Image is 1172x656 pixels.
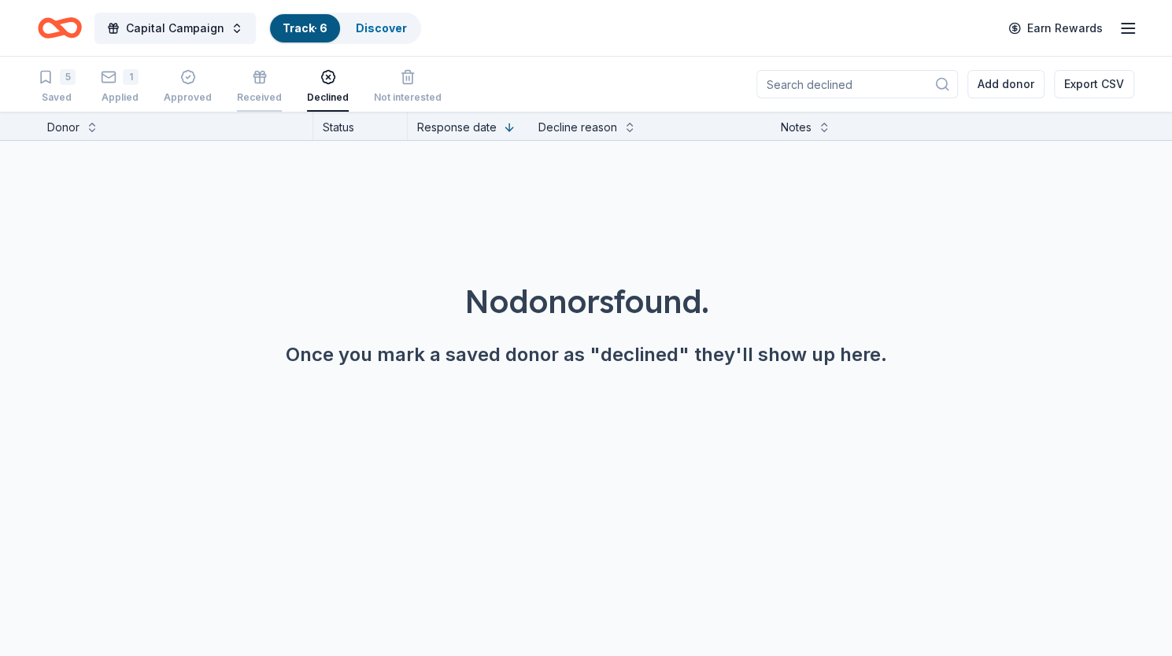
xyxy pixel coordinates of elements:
[38,342,1134,367] div: Once you mark a saved donor as "declined" they'll show up here.
[164,91,212,104] div: Approved
[101,63,139,112] button: 1Applied
[38,91,76,104] div: Saved
[307,91,349,104] div: Declined
[538,118,617,137] div: Decline reason
[126,19,224,38] span: Capital Campaign
[374,63,442,112] button: Not interested
[47,118,79,137] div: Donor
[999,14,1112,42] a: Earn Rewards
[237,91,282,104] div: Received
[1054,70,1134,98] button: Export CSV
[283,21,327,35] a: Track· 6
[164,63,212,112] button: Approved
[313,112,408,140] div: Status
[101,91,139,104] div: Applied
[307,63,349,112] button: Declined
[38,63,76,112] button: 5Saved
[94,13,256,44] button: Capital Campaign
[781,118,812,137] div: Notes
[38,279,1134,323] div: No donors found.
[38,9,82,46] a: Home
[374,91,442,104] div: Not interested
[967,70,1044,98] button: Add donor
[60,69,76,85] div: 5
[123,69,139,85] div: 1
[356,21,407,35] a: Discover
[268,13,421,44] button: Track· 6Discover
[417,118,497,137] div: Response date
[237,63,282,112] button: Received
[756,70,958,98] input: Search declined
